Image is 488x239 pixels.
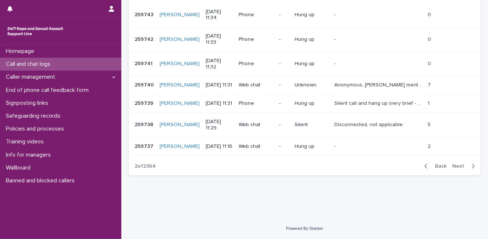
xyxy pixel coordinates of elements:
[3,151,57,158] p: Info for managers
[129,157,161,175] p: 2 of 2364
[129,137,481,156] tr: 259737259737 [PERSON_NAME] [DATE] 11:16Web chat-Hung up-- 22
[206,119,233,131] p: [DATE] 11:29
[206,9,233,21] p: [DATE] 11:34
[295,12,328,18] p: Hung up
[279,122,289,128] p: -
[334,142,337,150] p: -
[206,100,233,107] p: [DATE] 11:31
[428,142,432,150] p: 2
[135,99,155,107] p: 259739
[160,122,200,128] a: [PERSON_NAME]
[160,82,200,88] a: [PERSON_NAME]
[3,125,70,132] p: Policies and processes
[279,36,289,43] p: -
[129,51,481,76] tr: 259741259741 [PERSON_NAME] [DATE] 11:32Phone-Hung up-- 00
[3,87,95,94] p: End of phone call feedback form
[129,76,481,94] tr: 259740259740 [PERSON_NAME] [DATE] 11:31Web chat-UnknownAnonymous, [PERSON_NAME] mentioned living ...
[334,59,337,67] p: -
[334,81,423,88] p: Anonymous, chatter mentioned living outside England and Wales so operator tried to outline the bo...
[3,138,50,145] p: Training videos
[295,122,328,128] p: Silent
[135,81,155,88] p: 259740
[206,58,233,70] p: [DATE] 11:32
[135,35,155,43] p: 259742
[3,113,66,119] p: Safeguarding records
[295,82,328,88] p: Unknown
[129,113,481,137] tr: 259738259738 [PERSON_NAME] [DATE] 11:29Web chat-SilentDisconnected, not applicable.Disconnected, ...
[160,12,200,18] a: [PERSON_NAME]
[206,143,233,150] p: [DATE] 11:16
[428,10,432,18] p: 0
[334,99,423,107] p: Silent call and hang up (very brief - 1 min).
[295,100,328,107] p: Hung up
[135,120,155,128] p: 259738
[428,99,431,107] p: 1
[239,100,273,107] p: Phone
[239,12,273,18] p: Phone
[428,59,432,67] p: 0
[160,61,200,67] a: [PERSON_NAME]
[279,82,289,88] p: -
[239,122,273,128] p: Web chat
[279,100,289,107] p: -
[135,10,155,18] p: 259743
[3,100,54,107] p: Signposting links
[295,36,328,43] p: Hung up
[418,163,449,170] button: Back
[239,82,273,88] p: Web chat
[334,120,405,128] p: Disconnected, not applicable.
[279,61,289,67] p: -
[239,143,273,150] p: Web chat
[160,143,200,150] a: [PERSON_NAME]
[452,164,469,169] span: Next
[3,177,81,184] p: Banned and blocked callers
[239,61,273,67] p: Phone
[3,61,56,68] p: Call and chat logs
[428,35,432,43] p: 0
[279,12,289,18] p: -
[206,33,233,46] p: [DATE] 11:33
[239,36,273,43] p: Phone
[428,120,432,128] p: 5
[129,3,481,27] tr: 259743259743 [PERSON_NAME] [DATE] 11:34Phone-Hung up-- 00
[3,74,61,81] p: Caller management
[3,48,40,55] p: Homepage
[334,35,337,43] p: -
[279,143,289,150] p: -
[3,164,36,171] p: Wallboard
[135,142,155,150] p: 259737
[206,82,233,88] p: [DATE] 11:31
[160,100,200,107] a: [PERSON_NAME]
[286,226,323,231] a: Powered By Stacker
[449,163,481,170] button: Next
[6,24,65,39] img: rhQMoQhaT3yELyF149Cw
[129,94,481,113] tr: 259739259739 [PERSON_NAME] [DATE] 11:31Phone-Hung upSilent call and hang up (very brief - 1 min)....
[160,36,200,43] a: [PERSON_NAME]
[428,81,432,88] p: 7
[431,164,446,169] span: Back
[334,10,337,18] p: -
[295,143,328,150] p: Hung up
[129,27,481,52] tr: 259742259742 [PERSON_NAME] [DATE] 11:33Phone-Hung up-- 00
[135,59,154,67] p: 259741
[295,61,328,67] p: Hung up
